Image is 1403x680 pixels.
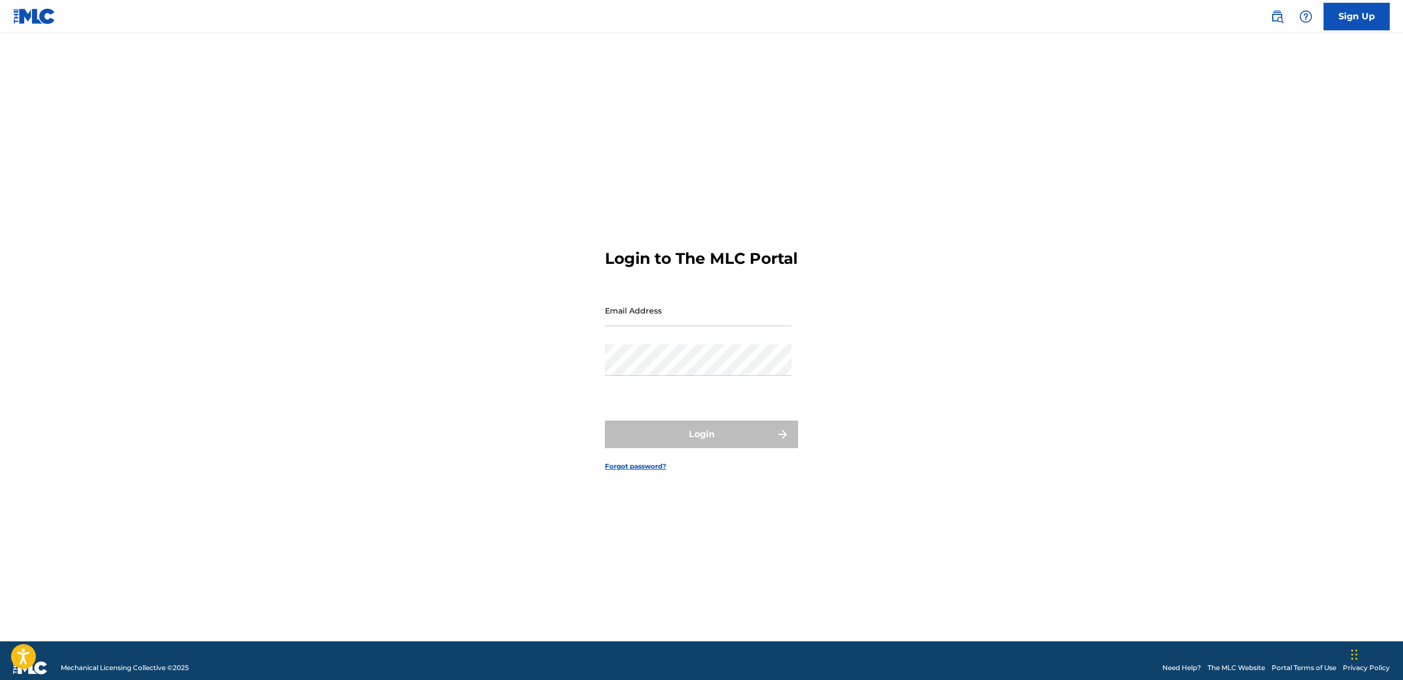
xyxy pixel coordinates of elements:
[13,8,56,24] img: MLC Logo
[1348,627,1403,680] iframe: Chat Widget
[1272,663,1336,673] a: Portal Terms of Use
[1266,6,1288,28] a: Public Search
[1351,638,1358,671] div: Drag
[1162,663,1201,673] a: Need Help?
[1295,6,1317,28] div: Help
[1324,3,1390,30] a: Sign Up
[1343,663,1390,673] a: Privacy Policy
[1299,10,1312,23] img: help
[61,663,189,673] span: Mechanical Licensing Collective © 2025
[13,661,47,674] img: logo
[605,249,798,268] h3: Login to The MLC Portal
[1208,663,1265,673] a: The MLC Website
[605,461,666,471] a: Forgot password?
[1271,10,1284,23] img: search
